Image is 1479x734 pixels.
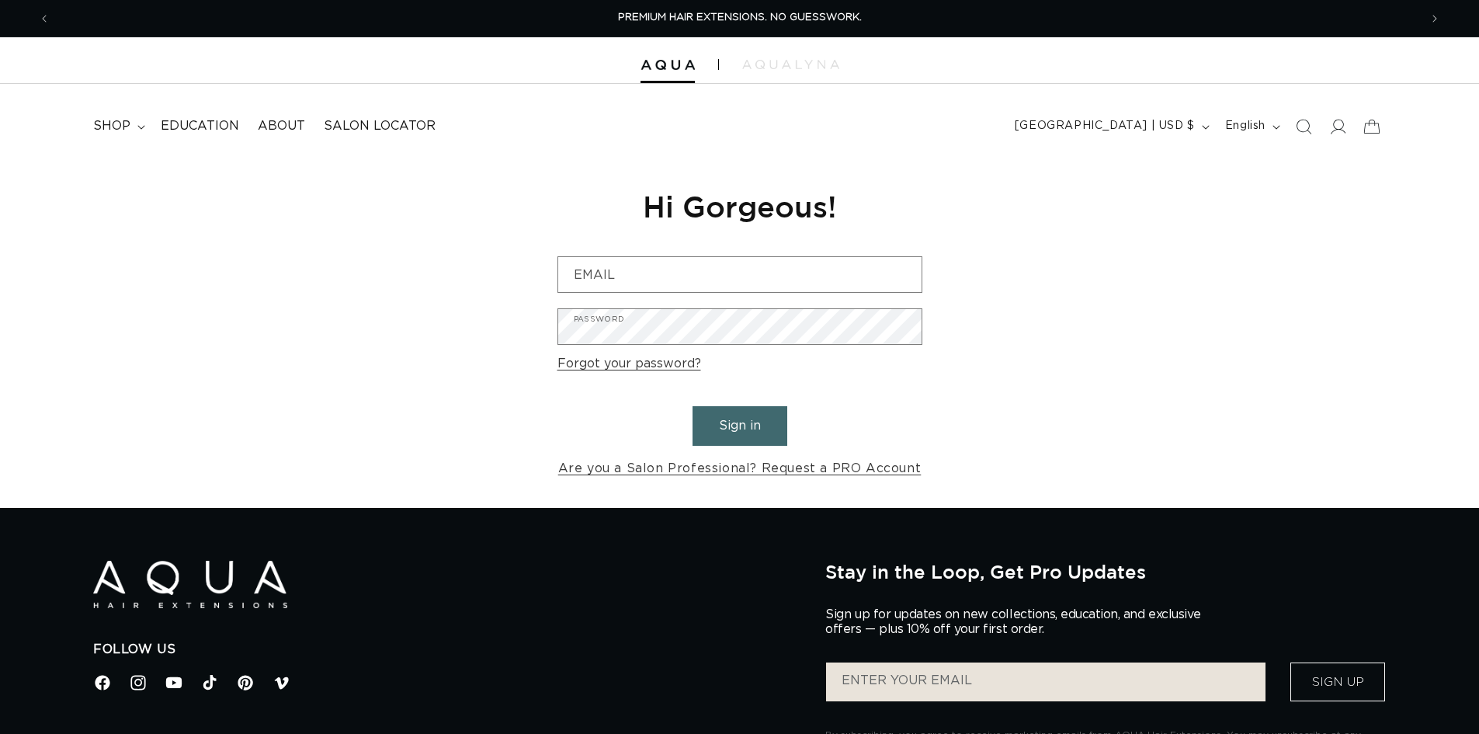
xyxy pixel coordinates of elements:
[557,353,701,375] a: Forgot your password?
[1225,118,1265,134] span: English
[618,12,862,23] span: PREMIUM HAIR EXTENSIONS. NO GUESSWORK.
[27,4,61,33] button: Previous announcement
[258,118,305,134] span: About
[1216,112,1286,141] button: English
[1418,4,1452,33] button: Next announcement
[93,561,287,608] img: Aqua Hair Extensions
[558,257,922,292] input: Email
[93,642,802,658] h2: Follow Us
[248,109,314,144] a: About
[558,457,922,480] a: Are you a Salon Professional? Request a PRO Account
[1286,110,1321,144] summary: Search
[641,60,695,71] img: Aqua Hair Extensions
[84,109,151,144] summary: shop
[557,187,922,225] h1: Hi Gorgeous!
[742,60,839,69] img: aqualyna.com
[825,561,1386,583] h2: Stay in the Loop, Get Pro Updates
[1015,118,1195,134] span: [GEOGRAPHIC_DATA] | USD $
[826,663,1265,701] input: ENTER YOUR EMAIL
[693,406,787,446] button: Sign in
[324,118,436,134] span: Salon Locator
[151,109,248,144] a: Education
[314,109,445,144] a: Salon Locator
[825,607,1213,637] p: Sign up for updates on new collections, education, and exclusive offers — plus 10% off your first...
[93,118,130,134] span: shop
[1290,663,1385,701] button: Sign Up
[161,118,239,134] span: Education
[1005,112,1216,141] button: [GEOGRAPHIC_DATA] | USD $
